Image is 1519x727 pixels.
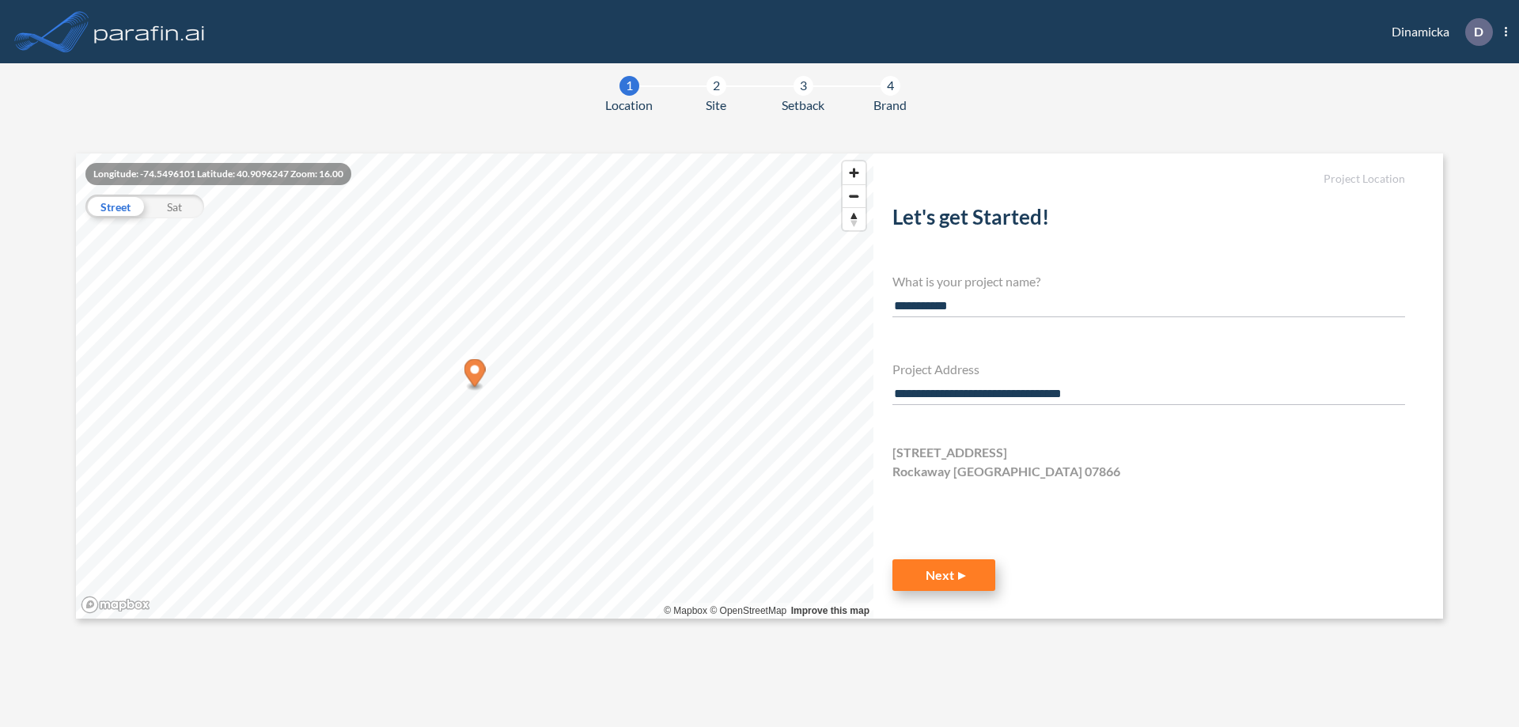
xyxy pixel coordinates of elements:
[85,195,145,218] div: Street
[892,172,1405,186] h5: Project Location
[706,76,726,96] div: 2
[664,605,707,616] a: Mapbox
[843,184,866,207] button: Zoom out
[710,605,786,616] a: OpenStreetMap
[76,153,873,619] canvas: Map
[782,96,824,115] span: Setback
[85,163,351,185] div: Longitude: -74.5496101 Latitude: 40.9096247 Zoom: 16.00
[892,559,995,591] button: Next
[605,96,653,115] span: Location
[892,362,1405,377] h4: Project Address
[464,359,486,392] div: Map marker
[145,195,204,218] div: Sat
[1368,18,1507,46] div: Dinamicka
[1474,25,1483,39] p: D
[892,205,1405,236] h2: Let's get Started!
[892,274,1405,289] h4: What is your project name?
[91,16,208,47] img: logo
[791,605,869,616] a: Improve this map
[794,76,813,96] div: 3
[706,96,726,115] span: Site
[892,443,1007,462] span: [STREET_ADDRESS]
[843,161,866,184] button: Zoom in
[843,208,866,230] span: Reset bearing to north
[81,596,150,614] a: Mapbox homepage
[892,462,1120,481] span: Rockaway [GEOGRAPHIC_DATA] 07866
[843,207,866,230] button: Reset bearing to north
[619,76,639,96] div: 1
[881,76,900,96] div: 4
[873,96,907,115] span: Brand
[843,185,866,207] span: Zoom out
